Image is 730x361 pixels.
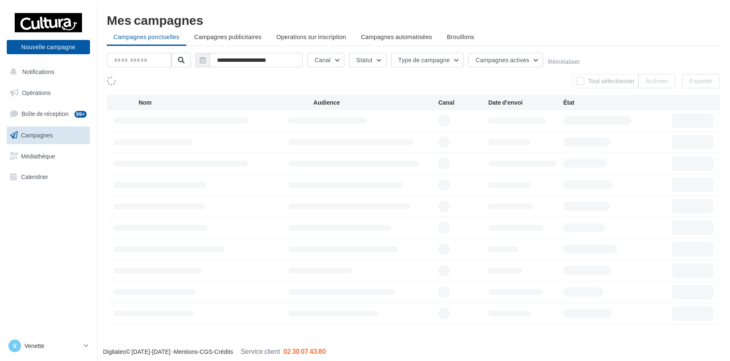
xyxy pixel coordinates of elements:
a: Digitaleo [103,348,126,355]
div: Audience [313,98,438,107]
span: Service client [241,347,280,355]
button: Canal [307,53,344,67]
button: Nouvelle campagne [7,40,90,54]
a: Mentions [174,348,198,355]
span: Campagnes publicitaires [194,33,262,40]
span: Notifications [22,68,54,75]
span: Campagnes actives [476,56,529,63]
p: Venette [24,342,80,350]
div: Date d'envoi [488,98,563,107]
span: 02 30 07 43 80 [283,347,326,355]
a: Crédits [214,348,233,355]
span: Médiathèque [21,152,55,159]
a: Opérations [5,84,92,102]
span: Operations sur inscription [276,33,346,40]
div: État [563,98,638,107]
div: 99+ [74,111,87,118]
span: Calendrier [21,173,48,180]
div: Mes campagnes [107,13,720,26]
button: Exporter [682,74,720,88]
a: V Venette [7,338,90,354]
div: Nom [138,98,313,107]
button: Campagnes actives [468,53,543,67]
button: Réinitialiser [548,58,580,65]
button: Archiver [638,74,675,88]
button: Type de campagne [391,53,464,67]
span: © [DATE]-[DATE] - - - [103,348,326,355]
span: Boîte de réception [21,110,69,117]
a: Médiathèque [5,148,92,165]
span: Campagnes automatisées [361,33,432,40]
span: Campagnes [21,132,53,139]
button: Statut [349,53,386,67]
a: Calendrier [5,168,92,186]
a: CGS [200,348,212,355]
button: Notifications [5,63,88,81]
span: Brouillons [447,33,474,40]
span: V [13,342,16,350]
div: Canal [438,98,488,107]
button: Tout sélectionner [572,74,638,88]
span: Opérations [22,89,50,96]
a: Boîte de réception99+ [5,105,92,123]
a: Campagnes [5,126,92,144]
